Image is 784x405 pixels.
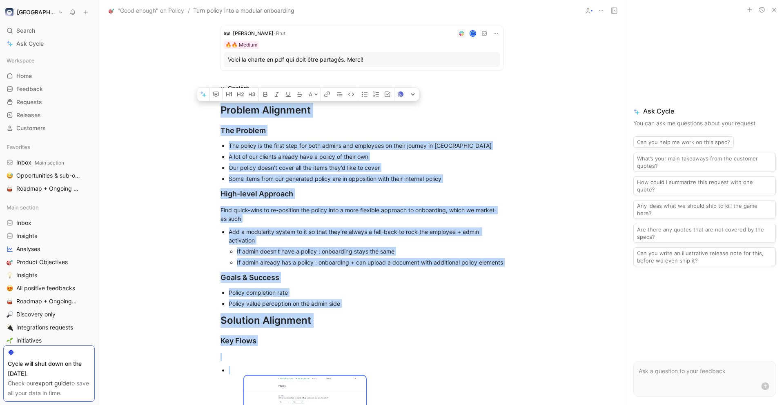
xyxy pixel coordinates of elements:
span: Home [16,72,32,80]
h1: [GEOGRAPHIC_DATA] [17,9,55,16]
div: Workspace [3,54,95,67]
div: Problem Alignment [220,103,503,118]
span: Search [16,26,35,36]
span: Feedback [16,85,43,93]
button: How could I summarize this request with one quote? [633,176,776,195]
a: Home [3,70,95,82]
a: 😍All positive feedbacks [3,282,95,294]
a: 💡Insights [3,269,95,281]
div: Main sectionInboxInsightsAnalyses🎯Product Objectives💡Insights😍All positive feedbacks🥁Roadmap + On... [3,201,95,360]
span: Ask Cycle [633,106,776,116]
img: 🎯 [109,8,114,13]
div: t [470,31,475,36]
button: 🌱 [5,336,15,345]
button: 🔎 [5,309,15,319]
img: 🔌 [7,324,13,331]
button: elba[GEOGRAPHIC_DATA] [3,7,65,18]
span: Requests [16,98,42,106]
button: 🥁 [5,184,15,194]
div: Solution Alignment [220,313,503,328]
img: elba [5,8,13,16]
a: Releases [3,109,95,121]
img: 😅 [7,172,13,179]
div: Policy value perception on the admin side [229,299,503,308]
span: Favorites [7,143,30,151]
div: Check our to save all your data in time. [8,378,90,398]
div: The policy is the first step for both admins and employees on their journey in [GEOGRAPHIC_DATA] [229,141,503,150]
button: 😍 [5,283,15,293]
a: Insights [3,230,95,242]
div: Our policy doesn’t cover all the items they’d like to cover [229,163,503,172]
span: Insights [16,232,37,240]
span: Opportunities & sub-opportunities [16,171,82,180]
a: 😅Opportunities & sub-opportunities [3,169,95,182]
div: Goals & Success [220,272,503,283]
span: Workspace [7,56,35,65]
div: If admin already has a policy : onboarding + can upload a document with additional policy elements [237,258,503,267]
a: Inbox [3,217,95,229]
span: Main section [35,160,64,166]
button: Any ideas what we should ship to kill the game here? [633,200,776,219]
span: Ask Cycle [16,39,44,49]
a: 🥁Roadmap + Ongoing Discovery [3,182,95,195]
a: Customers [3,122,95,134]
span: Inbox [16,219,31,227]
a: Ask Cycle [3,38,95,50]
a: Requests [3,96,95,108]
button: 🔌 [5,323,15,332]
div: Cycle will shut down on the [DATE]. [8,359,90,378]
button: 🎯"Good enough" on Policy [107,6,186,16]
span: All positive feedbacks [16,284,75,292]
span: Roadmap + Ongoing Discovery [16,297,78,305]
a: InboxMain section [3,156,95,169]
div: Main section [3,201,95,214]
div: Content [217,83,252,93]
a: 🔌Integrations requests [3,321,95,334]
span: Initiatives [16,336,42,345]
button: 😅 [5,171,15,180]
img: 😍 [7,285,13,292]
img: logo [224,30,230,37]
div: Key Flows [220,335,503,346]
div: Favorites [3,141,95,153]
img: 💡 [7,272,13,278]
button: What’s your main takeaways from the customer quotes? [633,153,776,171]
img: 🎯 [7,259,13,265]
p: You can ask me questions about your request [633,118,776,128]
a: 🥁Roadmap + Ongoing Discovery [3,295,95,307]
div: If admin doesn’t have a policy : onboarding stays the same [237,247,503,256]
div: Content [228,83,249,93]
button: A [306,88,321,101]
span: Product Objectives [16,258,68,266]
div: Find quick-wins to re-position the policy into a more flexible approach to onboarding, which we m... [220,206,503,223]
a: Analyses [3,243,95,255]
a: 🌱Initiatives [3,334,95,347]
a: 🎯Product Objectives [3,256,95,268]
div: Voici la charte en pdf qui doit être partagés. Merci! [228,55,496,65]
img: 🥁 [7,185,13,192]
img: 🌱 [7,337,13,344]
button: Can you help me work on this spec? [633,136,734,148]
a: 🔎Discovery only [3,308,95,320]
div: The Problem [220,125,503,136]
span: Customers [16,124,46,132]
span: Insights [16,271,37,279]
span: Roadmap + Ongoing Discovery [16,185,81,193]
button: Are there any quotes that are not covered by the specs? [633,224,776,243]
span: [PERSON_NAME] [233,30,274,36]
span: Inbox [16,158,64,167]
span: "Good enough" on Policy [118,6,184,16]
span: Analyses [16,245,40,253]
span: Discovery only [16,310,56,318]
button: 🎯 [5,257,15,267]
div: Policy completion rate [229,288,503,297]
div: High-level Approach [220,188,503,199]
span: Releases [16,111,41,119]
span: · Brut [274,30,285,36]
span: Main section [7,203,39,211]
span: Integrations requests [16,323,73,332]
div: Some items from our generated policy are in opposition with their internal policy [229,174,503,183]
button: 🥁 [5,296,15,306]
span: Turn policy into a modular onboarding [193,6,294,16]
a: export guide [35,380,69,387]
